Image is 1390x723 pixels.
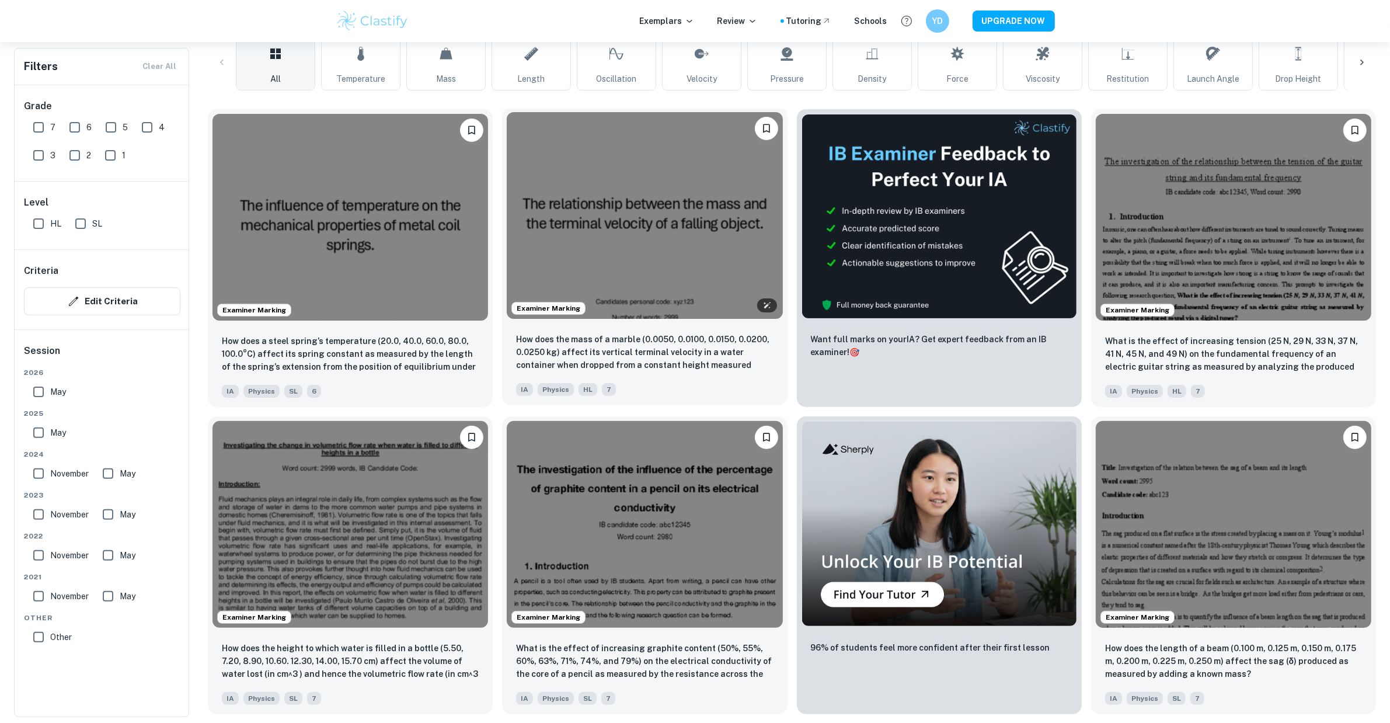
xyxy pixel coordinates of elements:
span: Oscillation [597,72,637,85]
button: Edit Criteria [24,287,180,315]
span: Velocity [687,72,717,85]
span: Examiner Marking [218,612,291,623]
p: 96% of students feel more confident after their first lesson [811,641,1050,654]
span: 1 [122,149,126,162]
button: Bookmark [1343,119,1367,142]
button: Help and Feedback [897,11,917,31]
span: 2022 [24,531,180,541]
span: Restitution [1107,72,1149,85]
span: IA [516,692,533,705]
span: SL [92,217,102,230]
span: 2021 [24,572,180,582]
button: Bookmark [460,426,483,449]
span: IA [222,385,239,398]
span: Other [24,613,180,623]
p: How does the mass of a marble (0.0050, 0.0100, 0.0150, 0.0200, 0.0250 kg) affect its vertical ter... [516,333,773,373]
span: Length [518,72,545,85]
button: Bookmark [755,117,778,140]
span: 7 [602,383,616,396]
a: ThumbnailWant full marks on yourIA? Get expert feedback from an IB examiner! [797,109,1082,407]
a: Examiner MarkingBookmarkHow does the height to which water is filled in a bottle (5.50, 7.20, 8.9... [208,416,493,714]
h6: Criteria [24,264,58,278]
span: SL [284,692,302,705]
a: Examiner MarkingBookmarkWhat is the effect of increasing tension (25 N, 29 N, 33 N, 37 N, 41 N, 4... [1091,109,1376,407]
a: Thumbnail96% of students feel more confident after their first lesson [797,416,1082,714]
span: November [50,508,89,521]
span: May [50,426,66,439]
a: Examiner MarkingBookmarkHow does a steel spring’s temperature (20.0, 40.0, 60.0, 80.0, 100.0°C) a... [208,109,493,407]
span: 3 [50,149,55,162]
span: Examiner Marking [512,303,585,314]
span: May [120,590,135,603]
span: Temperature [336,72,385,85]
span: IA [222,692,239,705]
img: Physics IA example thumbnail: How does the mass of a marble (0.0050, 0 [507,112,782,319]
p: How does the height to which water is filled in a bottle (5.50, 7.20, 8.90, 10.60. 12.30, 14.00, ... [222,642,479,682]
span: Pressure [770,72,804,85]
span: Physics [1127,385,1163,398]
span: Launch Angle [1187,72,1239,85]
h6: Grade [24,99,180,113]
span: 4 [159,121,165,134]
span: 2023 [24,490,180,500]
span: 7 [1191,385,1205,398]
button: Bookmark [460,119,483,142]
span: Examiner Marking [1101,612,1174,623]
a: Schools [855,15,887,27]
span: Drop Height [1276,72,1322,85]
p: What is the effect of increasing graphite content (50%, 55%, 60%, 63%, 71%, 74%, and 79%) on the ... [516,642,773,682]
a: Examiner MarkingBookmarkHow does the length of a beam (0.100 m, 0.125 m, 0.150 m, 0.175 m, 0.200 ... [1091,416,1376,714]
span: Physics [538,383,574,396]
h6: Level [24,196,180,210]
p: How does a steel spring’s temperature (20.0, 40.0, 60.0, 80.0, 100.0°C) affect its spring constan... [222,335,479,374]
span: 2025 [24,408,180,419]
img: Thumbnail [802,114,1077,319]
span: Examiner Marking [512,612,585,623]
span: SL [1168,692,1186,705]
img: Clastify logo [336,9,410,33]
span: HL [50,217,61,230]
span: All [270,72,281,85]
span: 6 [86,121,92,134]
h6: YD [931,15,944,27]
span: Force [946,72,969,85]
button: YD [926,9,949,33]
span: Physics [538,692,574,705]
img: Physics IA example thumbnail: How does a steel spring’s temperature (2 [212,114,488,321]
span: 6 [307,385,321,398]
span: November [50,467,89,480]
span: Viscosity [1026,72,1060,85]
img: Physics IA example thumbnail: What is the effect of increasing graphit [507,421,782,628]
span: May [120,467,135,480]
p: How does the length of a beam (0.100 m, 0.125 m, 0.150 m, 0.175 m, 0.200 m, 0.225 m, 0.250 m) aff... [1105,642,1362,680]
span: HL [1168,385,1186,398]
span: 2024 [24,449,180,460]
span: November [50,549,89,562]
p: What is the effect of increasing tension (25 N, 29 N, 33 N, 37 N, 41 N, 45 N, and 49 N) on the fu... [1105,335,1362,374]
img: Physics IA example thumbnail: How does the length of a beam (0.100 m, [1096,421,1371,628]
h6: Session [24,344,180,367]
span: 5 [123,121,128,134]
img: Physics IA example thumbnail: What is the effect of increasing tension [1096,114,1371,321]
img: Physics IA example thumbnail: How does the height to which water is fi [212,421,488,628]
p: Review [717,15,757,27]
span: Physics [243,385,280,398]
a: Examiner MarkingBookmarkWhat is the effect of increasing graphite content (50%, 55%, 60%, 63%, 71... [502,416,787,714]
h6: Filters [24,58,58,75]
button: Bookmark [1343,426,1367,449]
span: 7 [307,692,321,705]
span: IA [516,383,533,396]
span: November [50,590,89,603]
p: Want full marks on your IA ? Get expert feedback from an IB examiner! [811,333,1068,359]
span: Examiner Marking [218,305,291,315]
span: Other [50,631,72,644]
button: UPGRADE NOW [973,11,1055,32]
span: Density [858,72,887,85]
span: Physics [243,692,280,705]
span: IA [1105,385,1122,398]
span: 7 [50,121,55,134]
span: SL [284,385,302,398]
span: SL [579,692,597,705]
span: Physics [1127,692,1163,705]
